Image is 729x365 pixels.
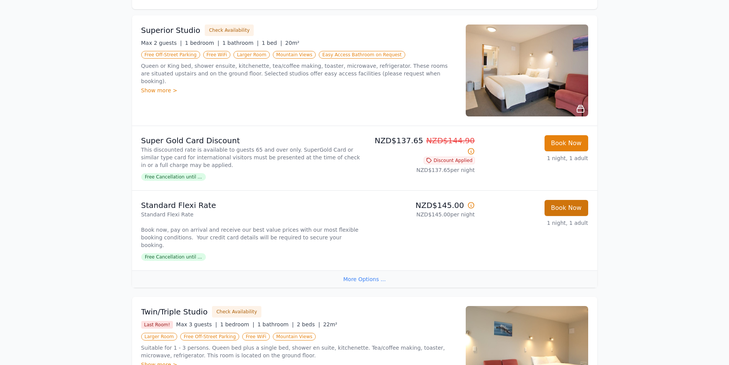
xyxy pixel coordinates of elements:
h3: Superior Studio [141,25,201,36]
p: This discounted rate is available to guests 65 and over only. SuperGold Card or similar type card... [141,146,362,169]
span: 22m² [323,321,337,327]
span: Mountain Views [273,333,316,340]
span: 1 bedroom | [220,321,254,327]
span: Mountain Views [273,51,316,59]
h3: Twin/Triple Studio [141,306,208,317]
button: Book Now [545,135,588,151]
p: NZD$145.00 per night [368,211,475,218]
span: Larger Room [233,51,270,59]
span: Free WiFi [242,333,270,340]
p: Suitable for 1 - 3 persons. Queen bed plus a single bed, shower en suite, kitchenette. Tea/coffee... [141,344,457,359]
p: Standard Flexi Rate Book now, pay on arrival and receive our best value prices with our most flex... [141,211,362,249]
p: Queen or King bed, shower ensuite, kitchenette, tea/coffee making, toaster, microwave, refrigerat... [141,62,457,85]
p: Standard Flexi Rate [141,200,362,211]
button: Check Availability [212,306,261,318]
button: Book Now [545,200,588,216]
span: Free WiFi [203,51,231,59]
p: NZD$137.65 per night [368,166,475,174]
span: NZD$144.90 [426,136,475,145]
span: 1 bed | [262,40,282,46]
span: Max 3 guests | [176,321,217,327]
span: 1 bathroom | [222,40,259,46]
span: Last Room! [141,321,173,329]
span: Max 2 guests | [141,40,182,46]
span: 1 bathroom | [258,321,294,327]
p: 1 night, 1 adult [481,154,588,162]
span: Discount Applied [424,157,475,164]
span: 20m² [285,40,299,46]
p: 1 night, 1 adult [481,219,588,227]
span: Free Cancellation until ... [141,253,206,261]
span: Easy Access Bathroom on Request [319,51,405,59]
span: 2 beds | [297,321,320,327]
span: Free Off-Street Parking [141,51,200,59]
span: 1 bedroom | [185,40,219,46]
p: NZD$145.00 [368,200,475,211]
p: NZD$137.65 [368,135,475,157]
p: Super Gold Card Discount [141,135,362,146]
div: More Options ... [132,270,597,288]
span: Free Off-Street Parking [180,333,239,340]
button: Check Availability [205,25,254,36]
span: Larger Room [141,333,178,340]
div: Show more > [141,87,457,94]
span: Free Cancellation until ... [141,173,206,181]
